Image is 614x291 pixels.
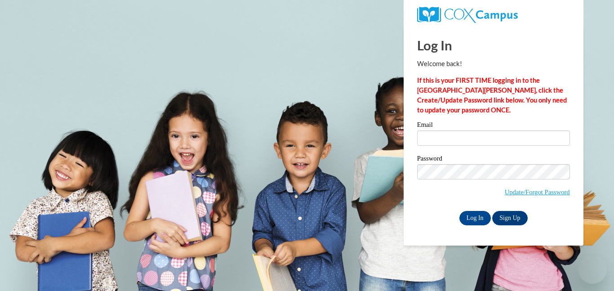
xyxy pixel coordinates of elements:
[459,211,491,225] input: Log In
[505,188,570,196] a: Update/Forgot Password
[417,7,518,23] img: COX Campus
[578,255,607,284] iframe: Button to launch messaging window
[417,121,570,130] label: Email
[417,76,567,114] strong: If this is your FIRST TIME logging in to the [GEOGRAPHIC_DATA][PERSON_NAME], click the Create/Upd...
[417,36,570,54] h1: Log In
[417,59,570,69] p: Welcome back!
[417,7,570,23] a: COX Campus
[492,211,527,225] a: Sign Up
[417,155,570,164] label: Password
